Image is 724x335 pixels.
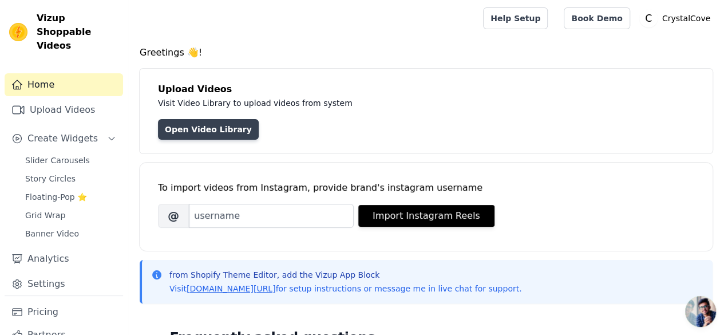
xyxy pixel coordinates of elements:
a: Book Demo [564,7,630,29]
a: Help Setup [483,7,548,29]
p: CrystalCove [658,8,715,29]
text: C [645,13,652,24]
a: Open chat [685,296,716,327]
a: Pricing [5,301,123,324]
h4: Upload Videos [158,82,694,96]
a: Slider Carousels [18,152,123,168]
a: Home [5,73,123,96]
p: Visit for setup instructions or message me in live chat for support. [169,283,521,294]
a: Floating-Pop ⭐ [18,189,123,205]
span: Vizup Shoppable Videos [37,11,118,53]
button: Import Instagram Reels [358,205,494,227]
a: Settings [5,273,123,295]
a: Banner Video [18,226,123,242]
input: username [189,204,354,228]
p: from Shopify Theme Editor, add the Vizup App Block [169,269,521,281]
span: Banner Video [25,228,79,239]
span: @ [158,204,189,228]
p: Visit Video Library to upload videos from system [158,96,671,110]
a: Analytics [5,247,123,270]
span: Story Circles [25,173,76,184]
h4: Greetings 👋! [140,46,713,60]
span: Slider Carousels [25,155,90,166]
span: Floating-Pop ⭐ [25,191,87,203]
button: Create Widgets [5,127,123,150]
a: Story Circles [18,171,123,187]
a: Open Video Library [158,119,259,140]
a: [DOMAIN_NAME][URL] [187,284,276,293]
a: Upload Videos [5,98,123,121]
span: Grid Wrap [25,210,65,221]
a: Grid Wrap [18,207,123,223]
div: To import videos from Instagram, provide brand's instagram username [158,181,694,195]
span: Create Widgets [27,132,98,145]
button: C CrystalCove [639,8,715,29]
img: Vizup [9,23,27,41]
